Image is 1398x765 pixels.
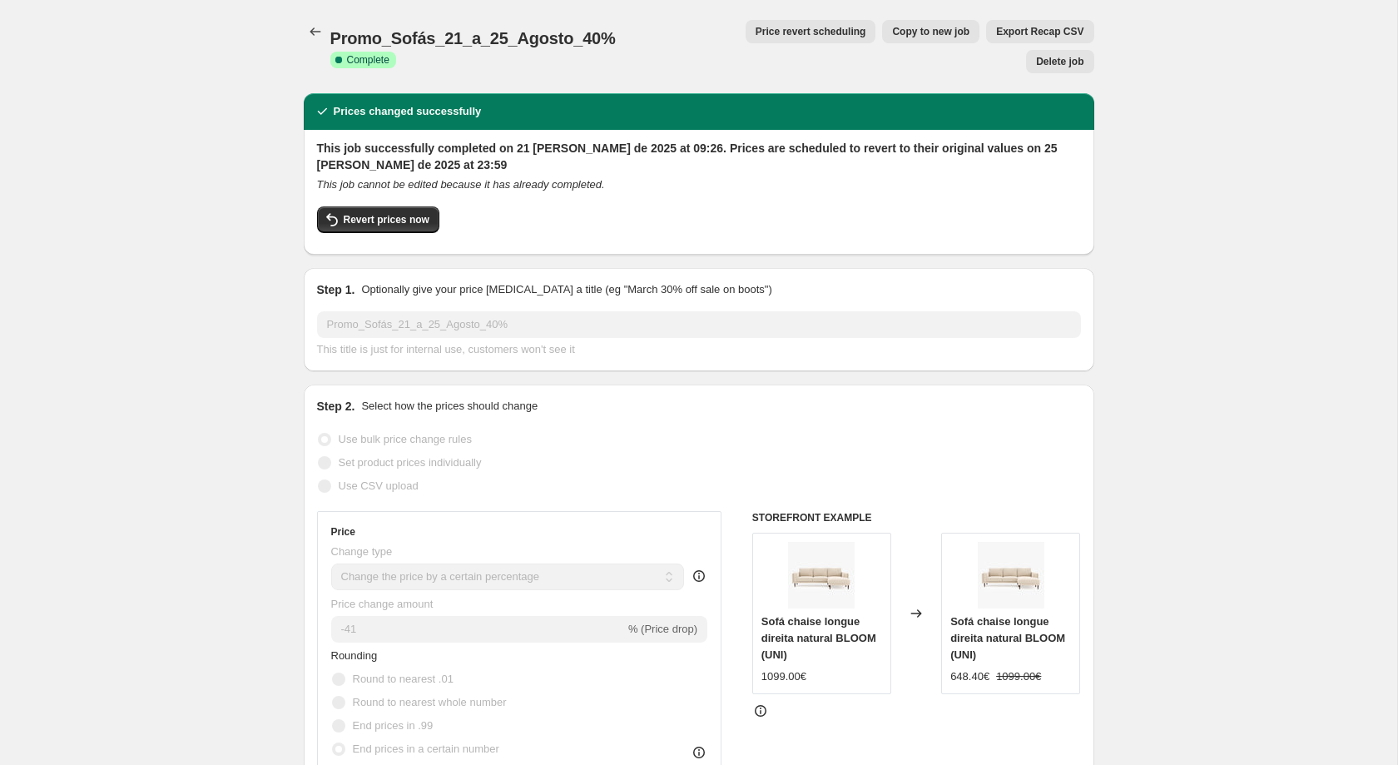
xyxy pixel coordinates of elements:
h3: Price [331,525,355,539]
strike: 1099.00€ [996,668,1041,685]
img: 144686173_1_80x.jpg [788,542,855,609]
input: 30% off holiday sale [317,311,1081,338]
span: Revert prices now [344,213,429,226]
p: Optionally give your price [MEDICAL_DATA] a title (eg "March 30% off sale on boots") [361,281,771,298]
button: Copy to new job [882,20,979,43]
div: 648.40€ [950,668,989,685]
button: Revert prices now [317,206,439,233]
span: Sofá chaise longue direita natural BLOOM (UNI) [761,615,876,661]
p: Select how the prices should change [361,398,538,415]
i: This job cannot be edited because it has already completed. [317,178,605,191]
span: This title is just for internal use, customers won't see it [317,343,575,355]
button: Export Recap CSV [986,20,1093,43]
span: Complete [347,53,389,67]
span: Change type [331,545,393,558]
span: Delete job [1036,55,1083,68]
h2: Prices changed successfully [334,103,482,120]
button: Price revert scheduling [746,20,876,43]
span: Promo_Sofás_21_a_25_Agosto_40% [330,29,616,47]
img: 144686173_1_80x.jpg [978,542,1044,609]
span: Round to nearest whole number [353,696,507,708]
span: End prices in a certain number [353,743,499,755]
div: 1099.00€ [761,668,806,685]
button: Delete job [1026,50,1093,73]
h2: Step 1. [317,281,355,298]
h2: Step 2. [317,398,355,415]
span: Use CSV upload [339,479,419,492]
span: Use bulk price change rules [339,433,472,445]
span: Round to nearest .01 [353,673,454,685]
span: Rounding [331,649,378,662]
input: -15 [331,616,625,643]
span: Export Recap CSV [996,25,1083,38]
span: Price change amount [331,598,434,610]
span: End prices in .99 [353,719,434,732]
span: Set product prices individually [339,456,482,469]
button: Price change jobs [304,20,327,43]
span: Copy to new job [892,25,969,38]
div: help [691,568,707,584]
h6: STOREFRONT EXAMPLE [752,511,1081,524]
span: Price revert scheduling [756,25,866,38]
span: % (Price drop) [628,623,697,635]
span: Sofá chaise longue direita natural BLOOM (UNI) [950,615,1065,661]
h2: This job successfully completed on 21 [PERSON_NAME] de 2025 at 09:26. Prices are scheduled to rev... [317,140,1081,173]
